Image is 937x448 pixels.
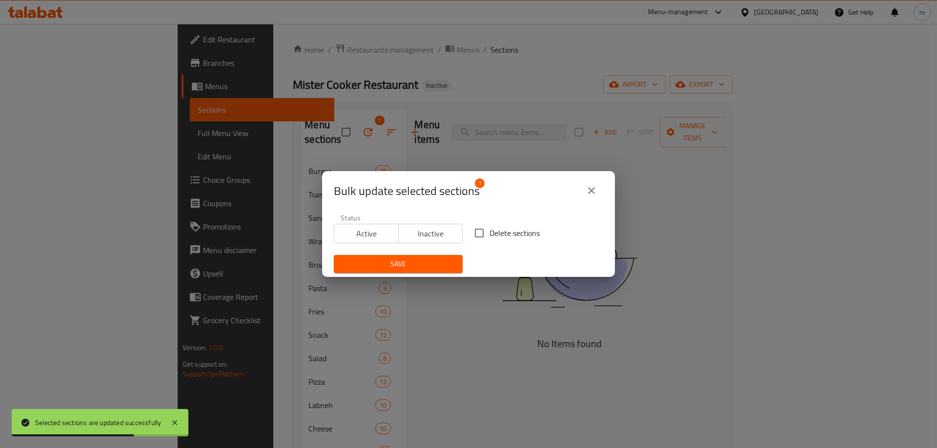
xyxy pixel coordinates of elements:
[475,178,485,188] span: 1
[489,227,540,239] span: Delete sections
[580,179,603,202] button: close
[342,258,455,270] span: Save
[334,183,480,199] span: Selected section count
[334,255,463,273] button: Save
[398,224,463,243] button: Inactive
[334,224,399,243] button: Active
[403,227,459,241] span: Inactive
[35,417,161,428] div: Selected sections are updated successfully
[338,227,395,241] span: Active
